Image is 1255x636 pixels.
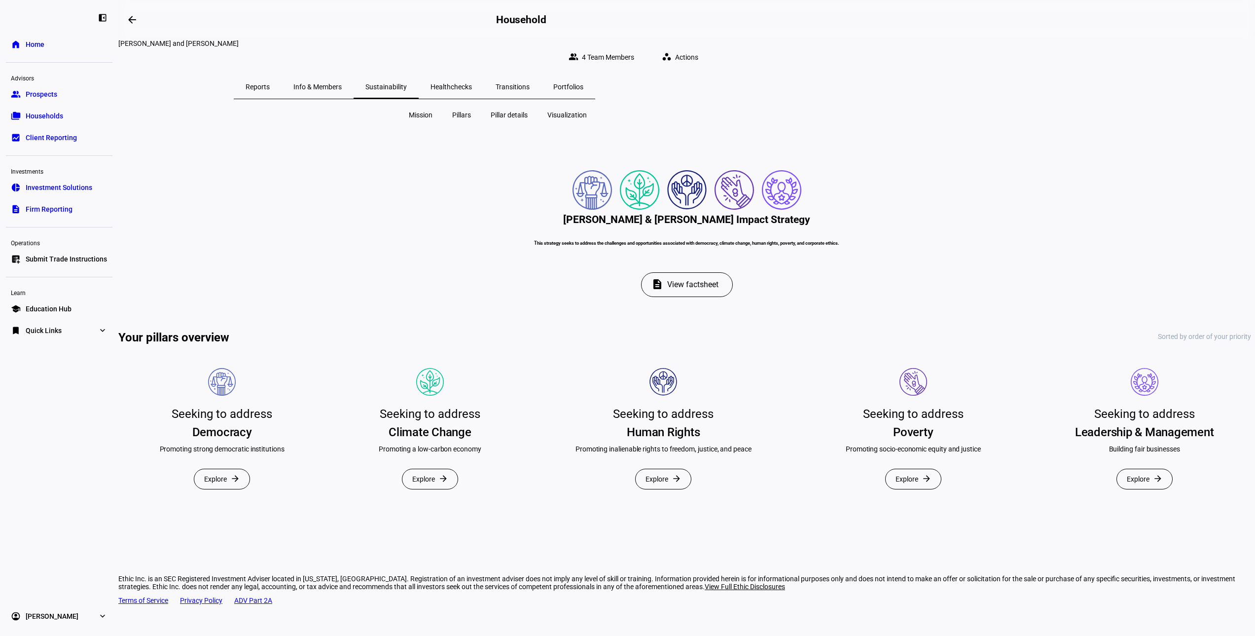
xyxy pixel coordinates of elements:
span: Mission [409,110,432,120]
mat-icon: arrow_forward [922,474,932,484]
div: Promoting inalienable rights to freedom, justice, and peace [575,444,752,454]
mat-icon: arrow_backwards [126,14,138,26]
mat-icon: arrow_forward [438,474,448,484]
span: Explore [412,469,435,489]
h2: Your pillars overview [118,331,1255,344]
div: Sorted by order of your priority [1158,333,1251,340]
img: poverty.colored.svg [715,170,754,210]
button: View factsheet [641,272,733,297]
eth-quick-actions: Actions [646,47,710,67]
eth-mat-symbol: home [11,39,21,49]
h6: This strategy seeks to address the challenges and opportunities associated with democracy, climat... [534,240,839,246]
img: humanRights.colored.svg [667,170,707,210]
div: Seeking to address [1094,404,1195,424]
eth-mat-symbol: expand_more [98,611,108,621]
img: democracy.colored.svg [573,170,612,210]
mat-icon: arrow_forward [230,474,240,484]
button: Pillars [444,107,479,123]
button: Explore [635,469,691,489]
span: Portfolios [553,83,583,90]
span: Quick Links [26,326,62,336]
a: Privacy Policy [180,597,222,604]
eth-mat-symbol: left_panel_close [98,13,108,23]
span: Actions [675,47,698,67]
div: Ethic Inc. is an SEC Registered Investment Adviser located in [US_STATE], [GEOGRAPHIC_DATA]. Regi... [118,575,1255,591]
eth-mat-symbol: description [11,204,21,214]
div: Human Rights [627,424,700,440]
div: Learn [6,285,112,299]
div: Poverty [893,424,933,440]
div: Investments [6,164,112,178]
img: Pillar icon [1131,368,1158,396]
eth-mat-symbol: list_alt_add [11,254,21,264]
div: Seeking to address [863,404,964,424]
img: Pillar icon [649,368,677,396]
button: Explore [194,469,250,489]
div: Building fair businesses [1109,444,1180,454]
span: [PERSON_NAME] [26,611,78,621]
div: Promoting a low-carbon economy [379,444,481,454]
span: Submit Trade Instructions [26,254,107,264]
eth-mat-symbol: account_circle [11,611,21,621]
div: Seeking to address [613,404,714,424]
span: Home [26,39,44,49]
span: Pillar details [491,110,528,120]
mat-icon: description [651,278,663,290]
span: Prospects [26,89,57,99]
eth-mat-symbol: expand_more [98,326,108,336]
span: Info & Members [293,83,342,90]
eth-mat-symbol: bookmark [11,326,21,336]
img: corporateEthics.colored.svg [762,170,801,210]
button: Mission [401,107,440,123]
a: bid_landscapeClient Reporting [6,128,112,148]
span: Explore [896,469,918,489]
img: Pillar icon [416,368,444,396]
span: View Full Ethic Disclosures [705,583,785,591]
a: groupProspects [6,84,112,104]
button: Visualization [539,107,595,123]
div: Leadership & Management [1075,424,1214,440]
img: Pillar icon [208,368,236,396]
a: pie_chartInvestment Solutions [6,178,112,197]
eth-mat-symbol: school [11,304,21,314]
mat-icon: arrow_forward [1153,474,1163,484]
span: Pillars [452,110,471,120]
span: Visualization [547,110,587,120]
mat-icon: group [569,52,578,62]
span: 4 Team Members [582,47,634,67]
div: Advisors [6,71,112,84]
a: ADV Part 2A [234,597,272,604]
button: Pillar details [483,107,536,123]
img: Pillar icon [899,368,927,396]
eth-mat-symbol: group [11,89,21,99]
a: Terms of Service [118,597,168,604]
div: Seeking to address [172,404,272,424]
span: View factsheet [667,273,718,297]
span: Firm Reporting [26,204,72,214]
span: Sustainability [365,83,407,90]
h2: [PERSON_NAME] & [PERSON_NAME] Impact Strategy [563,214,810,225]
span: Education Hub [26,304,72,314]
span: Explore [1127,469,1149,489]
span: Healthchecks [430,83,472,90]
div: Democracy [192,424,252,440]
eth-mat-symbol: folder_copy [11,111,21,121]
mat-icon: arrow_forward [672,474,681,484]
span: Client Reporting [26,133,77,143]
div: Operations [6,235,112,249]
div: Promoting strong democratic institutions [160,444,285,454]
span: Households [26,111,63,121]
a: descriptionFirm Reporting [6,199,112,219]
div: Seeking to address [380,404,480,424]
a: homeHome [6,35,112,54]
span: Investment Solutions [26,183,92,192]
a: folder_copyHouseholds [6,106,112,126]
button: Explore [402,469,458,489]
img: climateChange.colored.svg [620,170,659,210]
button: Explore [885,469,941,489]
button: 4 Team Members [561,47,646,67]
div: Climate Change [389,424,471,440]
eth-mat-symbol: pie_chart [11,183,21,192]
button: Actions [654,47,710,67]
button: Explore [1116,469,1173,489]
